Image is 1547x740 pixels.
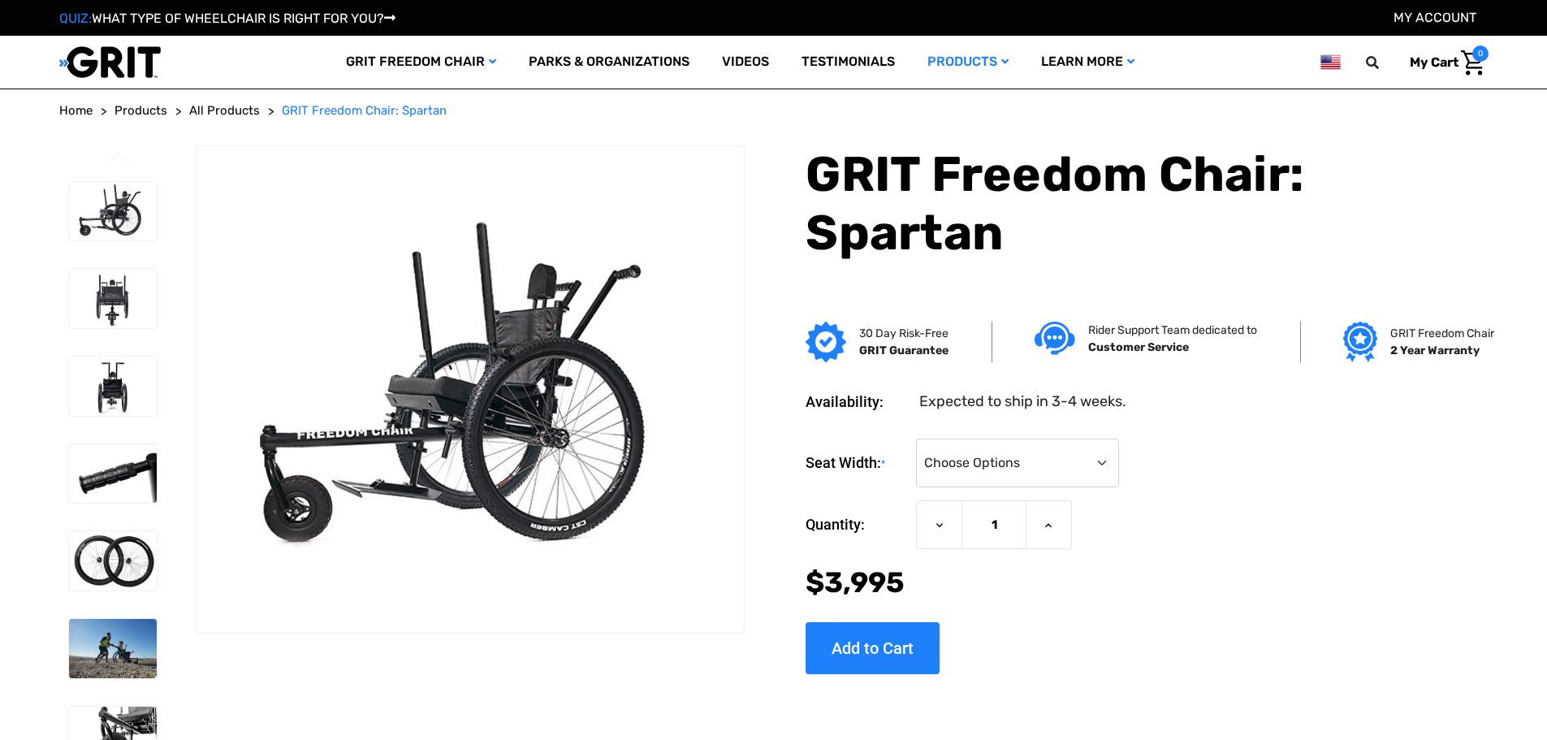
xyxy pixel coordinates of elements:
span: $3,995 [806,565,905,599]
a: Testimonials [785,36,911,89]
dd: Expected to ship in 3-4 weeks. [919,391,1126,413]
dt: Availability: [806,391,908,413]
a: Home [59,102,93,120]
a: Cart with 0 items [1398,45,1489,80]
button: Go to slide 4 of 4 [101,153,135,172]
a: Products [911,36,1025,89]
img: GRIT Freedom Chair: Spartan [69,357,158,416]
p: GRIT Freedom Chair [1390,325,1494,342]
a: GRIT Freedom Chair: Spartan [282,102,447,120]
img: GRIT Freedom Chair: Spartan [69,444,158,504]
strong: 2 Year Warranty [1390,344,1480,357]
a: GRIT Freedom Chair [330,36,512,89]
p: 30 Day Risk-Free [859,325,949,342]
input: Search [1373,45,1398,80]
img: GRIT Freedom Chair: Spartan [69,531,158,591]
span: All Products [189,103,260,118]
h1: GRIT Freedom Chair: Spartan [806,145,1488,262]
a: Account [1394,10,1476,25]
strong: GRIT Guarantee [859,344,949,357]
img: GRIT All-Terrain Wheelchair and Mobility Equipment [59,45,161,79]
a: Parks & Organizations [512,36,706,89]
img: GRIT Guarantee [806,322,846,362]
a: Videos [706,36,785,89]
p: Rider Support Team dedicated to [1088,322,1257,339]
img: GRIT Freedom Chair: Spartan [69,182,158,241]
a: All Products [189,102,260,120]
a: Products [115,102,167,120]
img: GRIT Freedom Chair: Spartan [197,207,744,572]
img: GRIT Freedom Chair: Spartan [69,269,158,328]
span: Home [59,103,93,118]
nav: Breadcrumb [59,102,1489,120]
img: Cart [1461,50,1484,76]
span: QUIZ: [59,11,92,26]
iframe: Tidio Chat [1325,635,1540,712]
img: us.png [1320,52,1340,72]
span: GRIT Freedom Chair: Spartan [282,103,447,118]
img: Grit freedom [1343,322,1376,362]
input: Add to Cart [806,622,940,674]
label: Quantity: [806,500,908,549]
span: Products [115,103,167,118]
span: My Cart [1410,54,1458,70]
span: 0 [1472,45,1489,62]
strong: Customer Service [1088,340,1189,354]
img: Customer service [1035,322,1075,355]
label: Seat Width: [806,439,908,488]
a: Learn More [1025,36,1151,89]
img: GRIT Freedom Chair: Spartan [69,619,158,678]
a: QUIZ:WHAT TYPE OF WHEELCHAIR IS RIGHT FOR YOU? [59,11,395,26]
